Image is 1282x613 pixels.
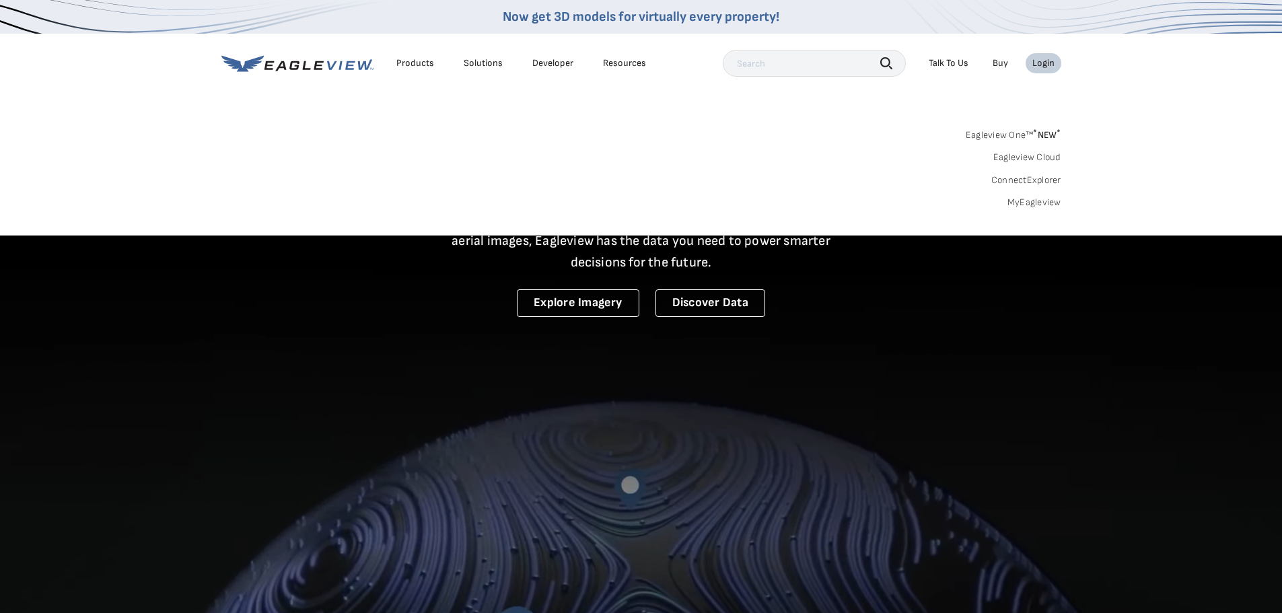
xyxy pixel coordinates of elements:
[1007,196,1061,209] a: MyEagleview
[929,57,968,69] div: Talk To Us
[1033,129,1061,141] span: NEW
[435,209,847,273] p: A new era starts here. Built on more than 3.5 billion high-resolution aerial images, Eagleview ha...
[993,151,1061,164] a: Eagleview Cloud
[503,9,779,25] a: Now get 3D models for virtually every property!
[1032,57,1055,69] div: Login
[723,50,906,77] input: Search
[396,57,434,69] div: Products
[603,57,646,69] div: Resources
[532,57,573,69] a: Developer
[517,289,639,317] a: Explore Imagery
[991,174,1061,186] a: ConnectExplorer
[993,57,1008,69] a: Buy
[464,57,503,69] div: Solutions
[966,125,1061,141] a: Eagleview One™*NEW*
[655,289,765,317] a: Discover Data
